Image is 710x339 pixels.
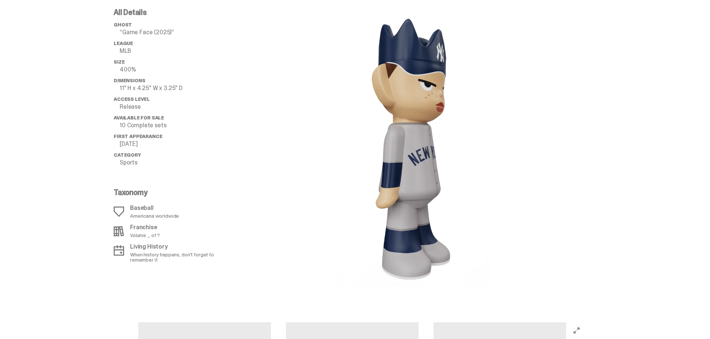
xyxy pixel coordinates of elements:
[120,104,233,110] p: Release
[114,133,162,140] span: First Appearance
[114,115,164,121] span: Available for Sale
[130,252,228,262] p: When history happens, don't forget to remember it
[114,96,150,102] span: Access Level
[114,152,141,158] span: Category
[120,85,233,91] p: 11" H x 4.25" W x 3.25" D
[120,67,233,73] p: 400%
[114,59,124,65] span: Size
[120,160,233,166] p: Sports
[114,189,228,196] p: Taxonomy
[120,48,233,54] p: MLB
[120,122,233,128] p: 10 Complete sets
[130,233,160,238] p: Volume _ of ?
[130,244,228,250] p: Living History
[114,9,233,16] p: All Details
[130,224,160,230] p: Franchise
[130,213,179,218] p: Americana worldwide
[572,326,581,335] button: View full-screen
[114,22,132,28] span: ghost
[120,29,233,35] p: “Game Face (2025)”
[130,205,179,211] p: Baseball
[120,141,233,147] p: [DATE]
[114,77,145,84] span: Dimensions
[114,40,133,47] span: League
